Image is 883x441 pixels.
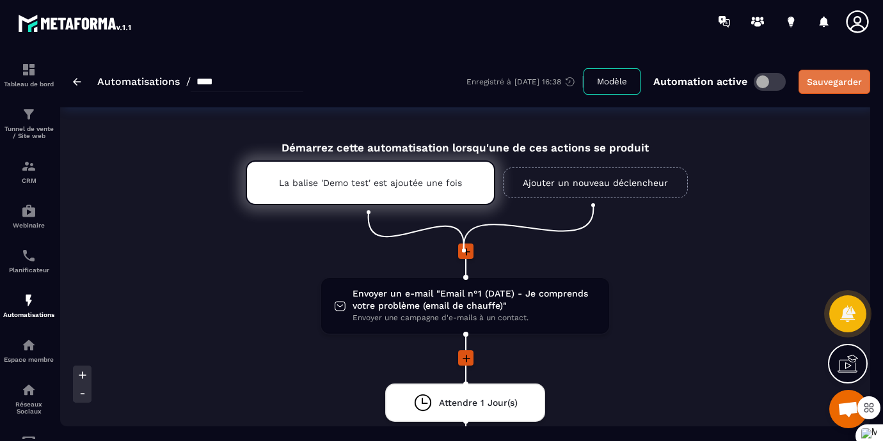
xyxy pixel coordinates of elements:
a: automationsautomationsAutomatisations [3,283,54,328]
a: formationformationTunnel de vente / Site web [3,97,54,149]
a: formationformationCRM [3,149,54,194]
a: Ajouter un nouveau déclencheur [503,167,688,198]
img: formation [21,62,36,77]
a: Automatisations [97,75,180,88]
div: Enregistré à [466,76,584,88]
img: automations [21,293,36,308]
p: Webinaire [3,222,54,229]
a: Ouvrir le chat [829,390,868,428]
a: schedulerschedulerPlanificateur [3,238,54,283]
img: formation [21,159,36,174]
a: automationsautomationsWebinaire [3,194,54,238]
p: Réseaux Sociaux [3,401,54,415]
button: Modèle [584,68,640,95]
p: Automation active [653,75,747,88]
img: logo [18,12,133,35]
span: Envoyer un e-mail "Email n°1 (DATE) - Je comprends votre problème (email de chauffe)" [353,288,596,312]
p: Automatisations [3,311,54,318]
p: CRM [3,177,54,184]
a: automationsautomationsEspace membre [3,328,54,373]
button: Sauvegarder [799,70,870,94]
img: automations [21,337,36,353]
img: scheduler [21,248,36,263]
p: La balise 'Demo test' est ajoutée une fois [279,178,462,188]
img: arrow [73,78,81,86]
img: formation [21,107,36,122]
span: Attendre 1 Jour(s) [439,397,518,409]
p: [DATE] 16:38 [514,77,561,86]
p: Tableau de bord [3,81,54,88]
span: Envoyer une campagne d'e-mails à un contact. [353,312,596,324]
p: Tunnel de vente / Site web [3,125,54,139]
p: Espace membre [3,356,54,363]
span: / [186,75,191,88]
img: social-network [21,382,36,398]
div: Démarrez cette automatisation lorsqu'une de ces actions se produit [214,127,717,154]
div: Sauvegarder [807,75,862,88]
p: Planificateur [3,267,54,274]
a: social-networksocial-networkRéseaux Sociaux [3,373,54,424]
a: formationformationTableau de bord [3,52,54,97]
img: automations [21,203,36,219]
